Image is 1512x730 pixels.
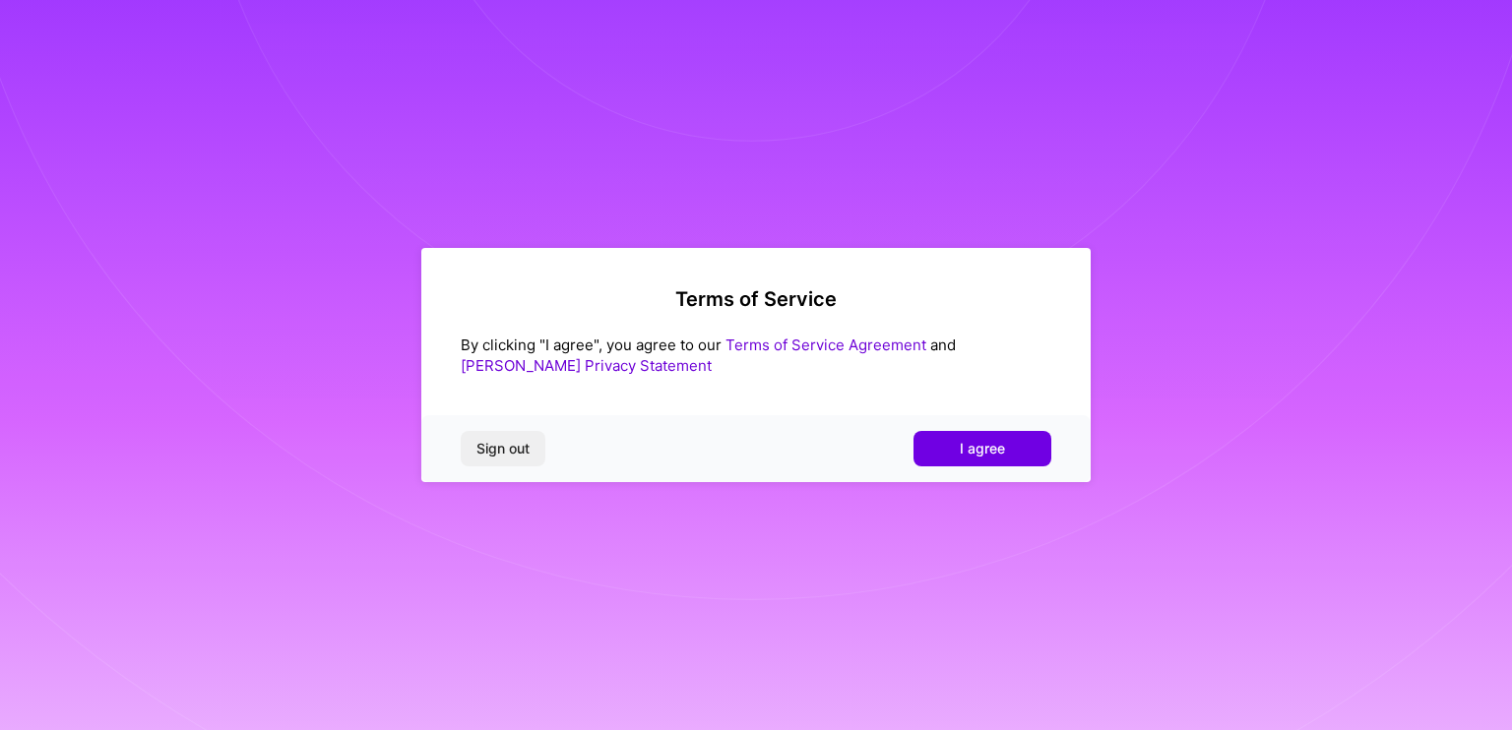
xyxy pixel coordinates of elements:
button: Sign out [461,431,545,466]
button: I agree [913,431,1051,466]
span: I agree [960,439,1005,458]
a: Terms of Service Agreement [725,335,926,354]
a: [PERSON_NAME] Privacy Statement [461,356,712,375]
div: By clicking "I agree", you agree to our and [461,335,1051,376]
h2: Terms of Service [461,287,1051,311]
span: Sign out [476,439,530,458]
